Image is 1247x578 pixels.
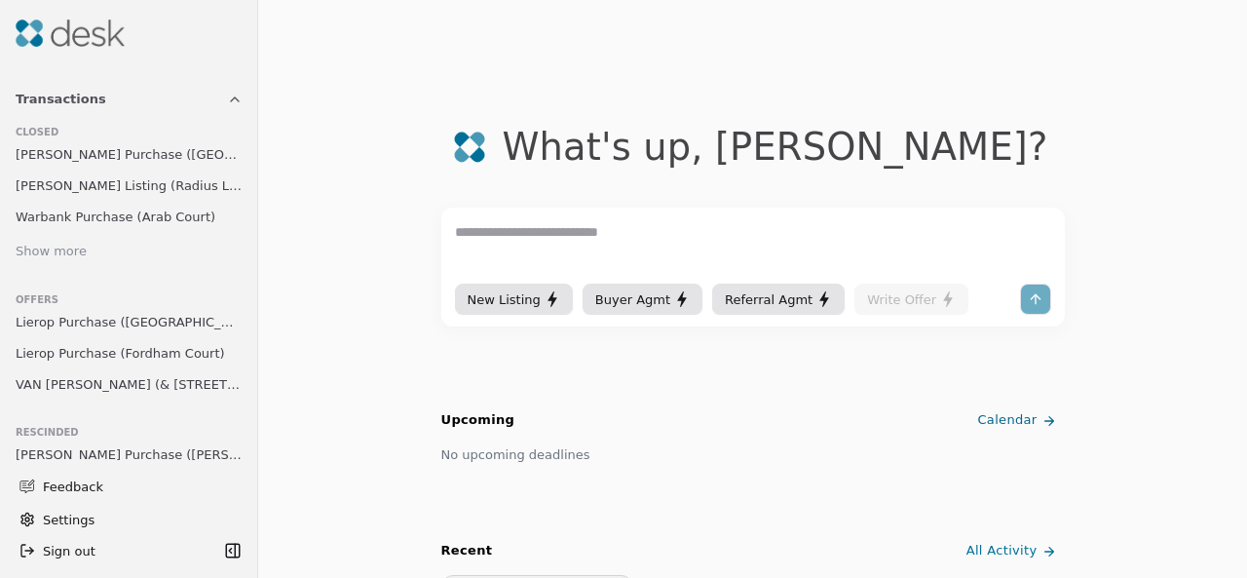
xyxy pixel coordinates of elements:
span: Referral Agmt [725,289,812,310]
span: All Activity [966,541,1038,561]
div: Offers [16,292,243,308]
a: All Activity [963,535,1065,567]
span: Buyer Agmt [595,289,670,310]
span: Settings [43,510,94,530]
button: Settings [12,504,246,535]
span: Warbank Purchase (Arab Court) [16,207,215,227]
button: Transactions [4,81,254,117]
span: Transactions [16,89,106,109]
button: Buyer Agmt [583,284,702,315]
span: Feedback [43,477,231,497]
span: [PERSON_NAME] Purchase ([GEOGRAPHIC_DATA]) [16,144,243,165]
button: Feedback [8,469,243,504]
span: Lierop Purchase (Fordham Court) [16,343,225,364]
h2: Upcoming [441,410,515,431]
span: [PERSON_NAME] Purchase ([PERSON_NAME]) [16,444,243,465]
a: Calendar [973,405,1064,437]
img: logo [453,131,486,164]
button: Referral Agmt [712,284,845,315]
span: Sign out [43,541,95,561]
span: [PERSON_NAME] Listing (Radius Loop) [16,175,243,196]
div: Recent [441,541,493,561]
div: Closed [16,125,243,140]
button: New Listing [455,284,573,315]
span: Lierop Purchase ([GEOGRAPHIC_DATA]) [16,312,243,332]
span: VAN [PERSON_NAME] (& [STREET_ADDRESS][PERSON_NAME]) [16,374,243,395]
div: What's up , [PERSON_NAME] ? [502,125,1047,169]
div: Rescinded [16,425,243,441]
div: New Listing [468,289,560,310]
div: No upcoming deadlines [441,444,590,465]
img: Desk [16,19,125,47]
span: Calendar [977,410,1037,431]
button: Sign out [12,535,219,566]
div: Show more [16,242,87,262]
